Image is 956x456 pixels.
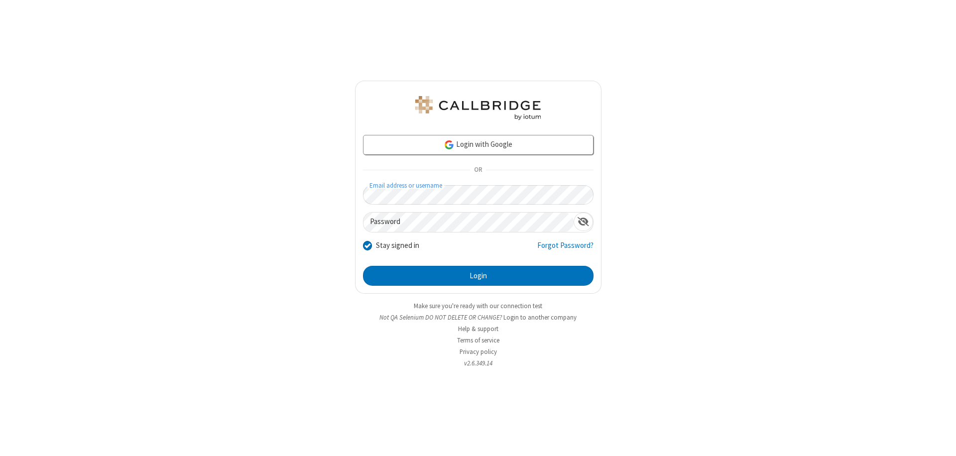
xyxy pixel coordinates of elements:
img: QA Selenium DO NOT DELETE OR CHANGE [413,96,543,120]
a: Login with Google [363,135,594,155]
input: Email address or username [363,185,594,205]
label: Stay signed in [376,240,419,251]
img: google-icon.png [444,139,455,150]
div: Show password [574,213,593,231]
button: Login to another company [503,313,577,322]
a: Privacy policy [460,347,497,356]
a: Make sure you're ready with our connection test [414,302,542,310]
a: Forgot Password? [537,240,594,259]
input: Password [363,213,574,232]
a: Help & support [458,325,498,333]
li: Not QA Selenium DO NOT DELETE OR CHANGE? [355,313,601,322]
button: Login [363,266,594,286]
a: Terms of service [457,336,499,344]
li: v2.6.349.14 [355,358,601,368]
span: OR [470,163,486,177]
